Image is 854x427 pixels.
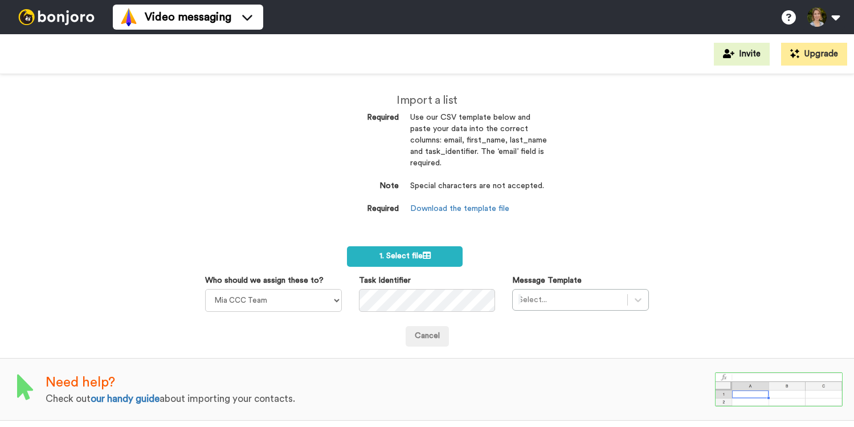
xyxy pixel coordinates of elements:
[410,112,547,181] dd: Use our CSV template below and paste your data into the correct columns: email, first_name, last_...
[781,43,847,66] button: Upgrade
[120,8,138,26] img: vm-color.svg
[308,94,547,107] h2: Import a list
[714,43,770,66] button: Invite
[145,9,231,25] span: Video messaging
[406,326,449,347] a: Cancel
[410,181,547,204] dd: Special characters are not accepted.
[410,205,509,213] a: Download the template file
[308,181,399,192] dt: Note
[14,9,99,25] img: bj-logo-header-white.svg
[308,204,399,215] dt: Required
[46,373,715,392] div: Need help?
[46,392,715,406] div: Check out about importing your contacts.
[308,112,399,124] dt: Required
[512,275,582,286] label: Message Template
[205,275,324,286] label: Who should we assign these to?
[359,275,411,286] label: Task Identifier
[91,394,160,404] a: our handy guide
[379,252,431,260] span: 1. Select file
